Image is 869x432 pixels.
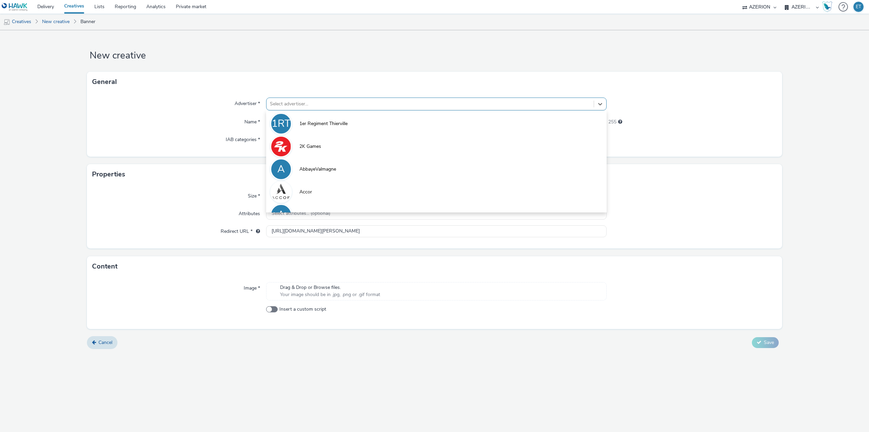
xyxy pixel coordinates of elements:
span: Select attributes... (optional) [272,211,330,217]
span: 2K Games [299,143,321,150]
span: Drag & Drop or Browse files. [280,284,380,291]
label: Size * [245,190,263,200]
label: Attributes [236,208,263,217]
label: IAB categories * [223,134,263,143]
span: AbbayeValmagne [299,166,336,173]
input: url... [266,225,607,237]
span: Save [764,339,774,346]
span: 1er Regiment Thierville [299,120,348,127]
a: Banner [77,14,99,30]
a: Cancel [87,336,117,349]
a: Hawk Academy [822,1,835,12]
span: Insert a custom script [279,306,326,313]
label: Redirect URL * [218,225,263,235]
a: New creative [39,14,73,30]
span: Your image should be in .jpg, .png or .gif format [280,291,380,298]
span: Accor [299,189,312,195]
label: Name * [242,116,263,125]
div: ET [856,2,861,12]
img: Hawk Academy [822,1,832,12]
div: URL will be used as a validation URL with some SSPs and it will be the redirection URL of your cr... [253,228,260,235]
div: A [277,160,285,179]
div: A [277,205,285,224]
span: 255 [608,119,616,125]
img: undefined Logo [2,3,28,11]
h3: Content [92,261,117,272]
img: Accor [271,182,291,202]
h3: General [92,77,117,87]
img: 2K Games [271,137,291,156]
label: Advertiser * [232,98,263,107]
h1: New creative [87,49,782,62]
h3: Properties [92,169,125,179]
span: Cancel [98,339,112,346]
div: 1RT [272,114,291,133]
span: ACFA_MULTIMEDIA [299,211,343,218]
div: Maximum 255 characters [618,119,622,125]
label: Image * [241,282,263,292]
img: mobile [3,19,10,25]
button: Save [752,337,779,348]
